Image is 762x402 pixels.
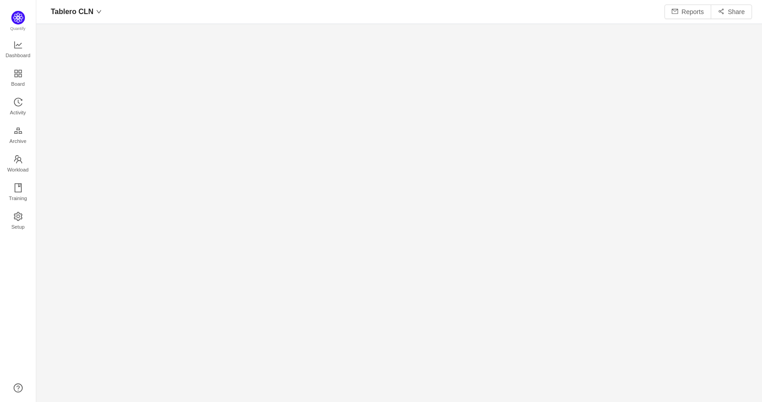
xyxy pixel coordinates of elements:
[14,212,23,221] i: icon: setting
[11,218,24,236] span: Setup
[9,189,27,207] span: Training
[14,383,23,392] a: icon: question-circle
[51,5,93,19] span: Tablero CLN
[14,98,23,107] i: icon: history
[664,5,711,19] button: icon: mailReports
[96,9,102,15] i: icon: down
[14,98,23,116] a: Activity
[10,132,26,150] span: Archive
[14,69,23,88] a: Board
[14,212,23,230] a: Setup
[14,155,23,164] i: icon: team
[14,184,23,202] a: Training
[11,75,25,93] span: Board
[10,103,26,122] span: Activity
[14,127,23,145] a: Archive
[14,183,23,192] i: icon: book
[11,11,25,25] img: Quantify
[14,155,23,173] a: Workload
[711,5,752,19] button: icon: share-altShare
[14,69,23,78] i: icon: appstore
[14,40,23,49] i: icon: line-chart
[10,26,26,31] span: Quantify
[14,126,23,135] i: icon: gold
[7,161,29,179] span: Workload
[5,46,30,64] span: Dashboard
[14,41,23,59] a: Dashboard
